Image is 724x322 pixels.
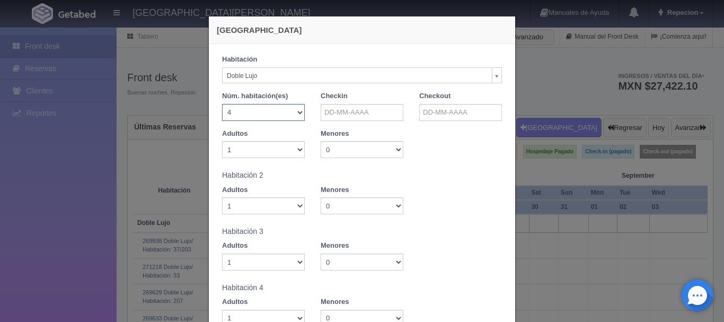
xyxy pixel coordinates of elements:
label: Núm. habitación(es) [222,91,288,101]
label: Menores [321,241,349,251]
label: Habitación [222,55,257,65]
input: DD-MM-AAAA [419,104,502,121]
h5: Habitación 2 [222,171,502,179]
input: DD-MM-AAAA [321,104,403,121]
h5: Habitación 3 [222,228,502,236]
label: Adultos [222,297,248,307]
label: Adultos [222,185,248,195]
label: Adultos [222,241,248,251]
label: Checkin [321,91,348,101]
span: Doble Lujo [227,68,488,84]
a: Doble Lujo [222,67,502,83]
label: Adultos [222,129,248,139]
label: Menores [321,129,349,139]
label: Menores [321,185,349,195]
label: Checkout [419,91,451,101]
h5: Habitación 4 [222,284,502,292]
h4: [GEOGRAPHIC_DATA] [217,24,507,36]
label: Menores [321,297,349,307]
